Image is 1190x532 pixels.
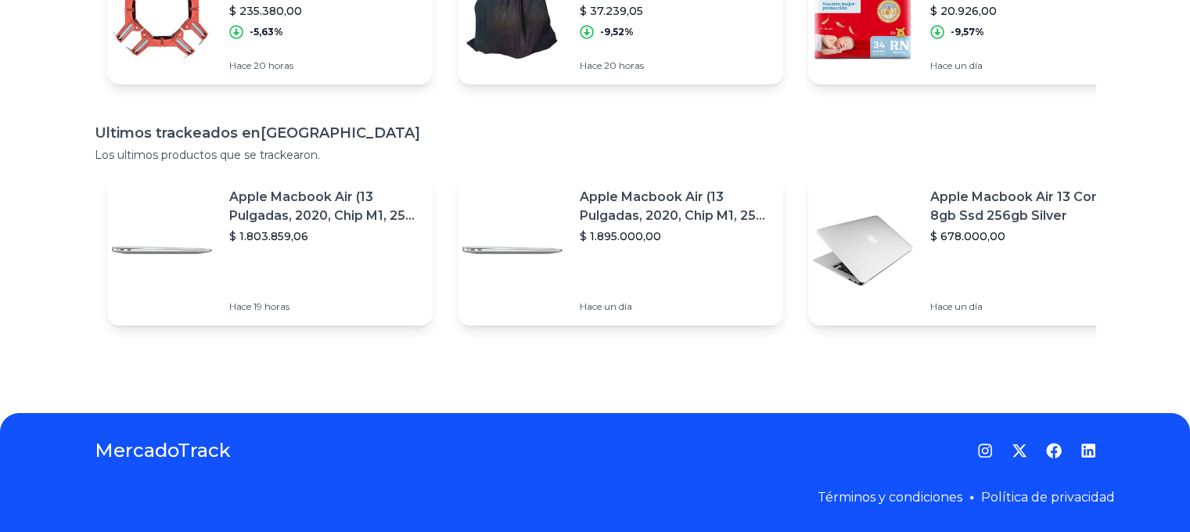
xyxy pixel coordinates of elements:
[1046,443,1062,458] a: Facebook
[930,228,1121,244] p: $ 678.000,00
[930,188,1121,225] p: Apple Macbook Air 13 Core I5 8gb Ssd 256gb Silver
[229,59,420,72] p: Hace 20 horas
[580,228,771,244] p: $ 1.895.000,00
[580,3,771,19] p: $ 37.239,05
[95,147,1096,163] p: Los ultimos productos que se trackearon.
[808,196,918,305] img: Featured image
[930,3,1121,19] p: $ 20.926,00
[229,300,420,313] p: Hace 19 horas
[250,26,283,38] p: -5,63%
[107,196,217,305] img: Featured image
[229,228,420,244] p: $ 1.803.859,06
[600,26,634,38] p: -9,52%
[458,196,567,305] img: Featured image
[951,26,984,38] p: -9,57%
[1080,443,1096,458] a: LinkedIn
[107,175,433,325] a: Featured imageApple Macbook Air (13 Pulgadas, 2020, Chip M1, 256 Gb De Ssd, 8 Gb De Ram) - Plata$...
[580,300,771,313] p: Hace un día
[580,188,771,225] p: Apple Macbook Air (13 Pulgadas, 2020, Chip M1, 256 Gb De Ssd, 8 Gb De Ram) - Plata
[229,3,420,19] p: $ 235.380,00
[930,59,1121,72] p: Hace un día
[930,300,1121,313] p: Hace un día
[580,59,771,72] p: Hace 20 horas
[458,175,783,325] a: Featured imageApple Macbook Air (13 Pulgadas, 2020, Chip M1, 256 Gb De Ssd, 8 Gb De Ram) - Plata$...
[229,188,420,225] p: Apple Macbook Air (13 Pulgadas, 2020, Chip M1, 256 Gb De Ssd, 8 Gb De Ram) - Plata
[1012,443,1027,458] a: Twitter
[95,438,231,463] a: MercadoTrack
[981,490,1115,505] a: Política de privacidad
[977,443,993,458] a: Instagram
[818,490,962,505] a: Términos y condiciones
[95,122,1096,144] h1: Ultimos trackeados en [GEOGRAPHIC_DATA]
[808,175,1134,325] a: Featured imageApple Macbook Air 13 Core I5 8gb Ssd 256gb Silver$ 678.000,00Hace un día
